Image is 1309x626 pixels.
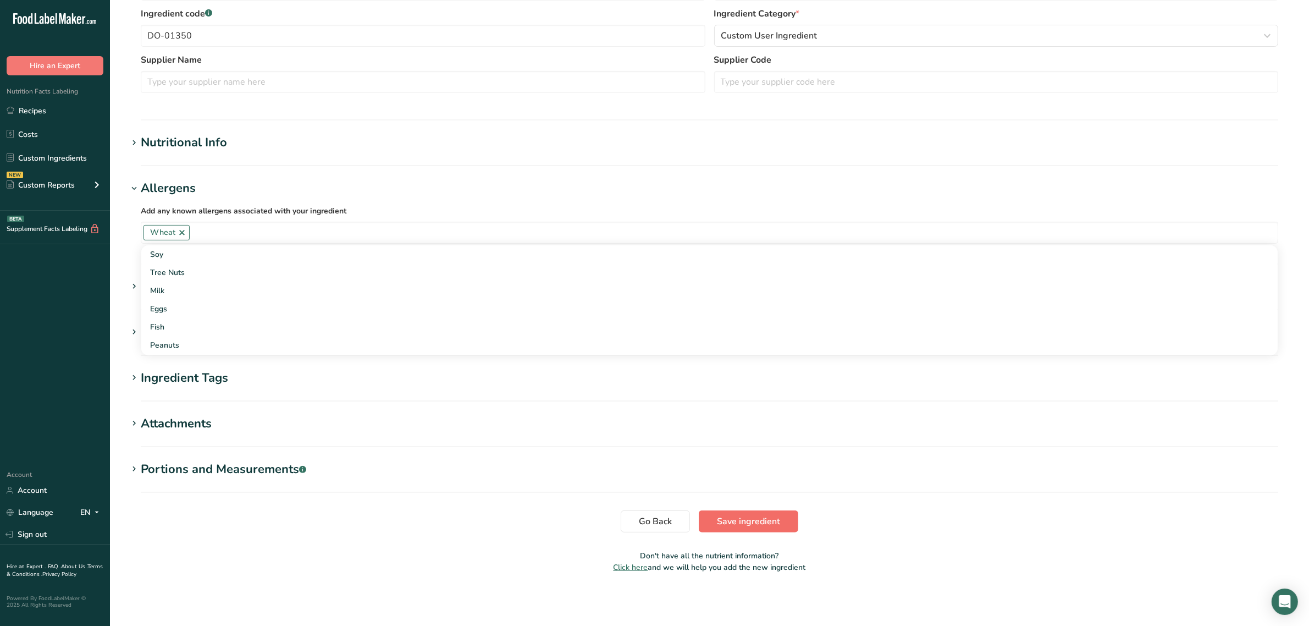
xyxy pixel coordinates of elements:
[141,460,306,479] div: Portions and Measurements
[141,354,1278,372] a: Sesame
[614,562,648,573] span: Click here
[7,503,53,522] a: Language
[150,303,1251,315] div: Eggs
[141,53,705,67] label: Supplier Name
[7,179,75,191] div: Custom Reports
[141,278,255,296] div: Sub Ingredient List
[7,172,23,178] div: NEW
[150,339,1251,351] div: Peanuts
[42,570,76,578] a: Privacy Policy
[7,56,103,75] button: Hire an Expert
[721,29,818,42] span: Custom User Ingredient
[61,563,87,570] a: About Us .
[7,563,103,578] a: Terms & Conditions .
[141,369,228,387] div: Ingredient Tags
[80,506,103,519] div: EN
[714,25,1279,47] button: Custom User Ingredient
[48,563,61,570] a: FAQ .
[141,134,227,152] div: Nutritional Info
[141,336,1278,354] a: Peanuts
[150,249,1251,260] div: Soy
[714,53,1279,67] label: Supplier Code
[141,282,1278,300] a: Milk
[128,550,1291,562] p: Don't have all the nutrient information?
[7,595,103,608] div: Powered By FoodLabelMaker © 2025 All Rights Reserved
[141,318,1278,336] a: Fish
[141,323,166,342] div: Cost
[714,7,1279,20] label: Ingredient Category
[141,179,196,197] div: Allergens
[141,71,705,93] input: Type your supplier name here
[141,300,1278,318] a: Eggs
[128,562,1291,573] p: and we will help you add the new ingredient
[714,71,1279,93] input: Type your supplier code here
[150,285,1251,296] div: Milk
[150,321,1251,333] div: Fish
[621,510,690,532] button: Go Back
[141,245,1278,263] a: Soy
[141,415,212,433] div: Attachments
[639,515,672,528] span: Go Back
[1272,589,1298,615] div: Open Intercom Messenger
[141,25,705,47] input: Type your ingredient code here
[141,7,705,20] label: Ingredient code
[150,267,1251,278] div: Tree Nuts
[7,216,24,222] div: BETA
[150,227,175,239] span: Wheat
[141,263,1278,282] a: Tree Nuts
[141,206,346,216] span: Add any known allergens associated with your ingredient
[717,515,780,528] span: Save ingredient
[699,510,798,532] button: Save ingredient
[7,563,46,570] a: Hire an Expert .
